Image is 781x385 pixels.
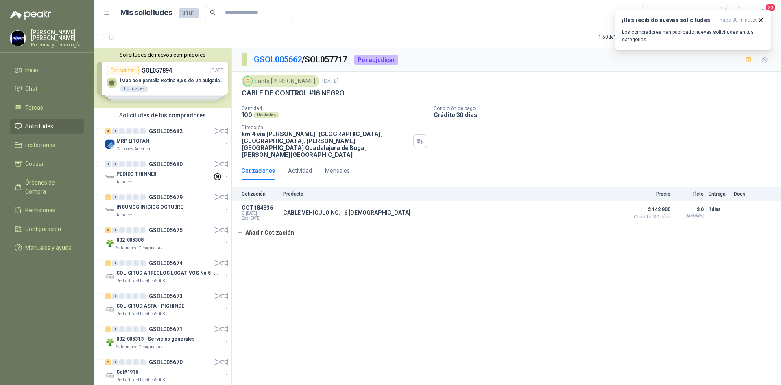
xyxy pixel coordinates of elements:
[232,224,299,241] button: Añadir Cotización
[105,172,115,182] img: Company Logo
[126,326,132,332] div: 0
[149,260,183,266] p: GSOL005674
[140,326,146,332] div: 0
[214,260,228,267] p: [DATE]
[112,128,118,134] div: 0
[112,326,118,332] div: 0
[116,146,150,152] p: Cartones America
[242,89,344,97] p: CABLE DE CONTROL #16 NEGRO
[105,227,111,233] div: 5
[105,370,115,380] img: Company Logo
[325,166,350,175] div: Mensajes
[242,130,410,158] p: km 4 via [PERSON_NAME], [GEOGRAPHIC_DATA], [GEOGRAPHIC_DATA]. [PERSON_NAME][GEOGRAPHIC_DATA] Guad...
[149,326,183,332] p: GSOL005671
[10,221,84,237] a: Configuración
[675,191,704,197] p: Flete
[214,227,228,234] p: [DATE]
[31,29,84,41] p: [PERSON_NAME] [PERSON_NAME]
[116,137,149,145] p: MRP LITOFAN
[10,175,84,199] a: Órdenes de Compra
[598,31,651,44] div: 1 - 50 de 1773
[94,108,231,123] div: Solicitudes de tus compradores
[112,293,118,299] div: 0
[105,225,230,251] a: 5 0 0 0 0 0 GSOL005675[DATE] Company Logo002-005308Salamanca Oleaginosas SAS
[720,17,758,24] span: hace 30 minutos
[630,214,670,219] span: Crédito 30 días
[116,170,157,178] p: PEDIDO THINNER
[31,42,84,47] p: Potencia y Tecnología
[112,194,118,200] div: 0
[119,161,125,167] div: 0
[116,245,168,251] p: Salamanca Oleaginosas SAS
[105,258,230,284] a: 1 0 0 0 0 0 GSOL005674[DATE] Company LogoSOLICITUD ARREGLOS LOCATIVOS No 5 - PICHINDERio Fertil d...
[10,100,84,115] a: Tareas
[10,10,51,20] img: Logo peakr
[757,6,771,20] button: 20
[126,293,132,299] div: 0
[214,161,228,168] p: [DATE]
[112,260,118,266] div: 0
[242,191,278,197] p: Cotización
[140,359,146,365] div: 0
[116,179,132,185] p: Almatec
[116,212,132,218] p: Almatec
[116,368,138,376] p: Sol#1916
[254,55,302,64] a: GSOL005662
[25,103,43,112] span: Tareas
[243,77,252,86] img: Company Logo
[709,205,729,214] p: 1 días
[105,293,111,299] div: 1
[214,326,228,333] p: [DATE]
[630,191,670,197] p: Precio
[133,326,139,332] div: 0
[133,194,139,200] div: 0
[133,161,139,167] div: 0
[133,227,139,233] div: 0
[116,344,168,350] p: Salamanca Oleaginosas SAS
[140,260,146,266] div: 0
[133,260,139,266] div: 0
[126,227,132,233] div: 0
[119,326,125,332] div: 0
[105,304,115,314] img: Company Logo
[116,377,166,383] p: Rio Fertil del Pacífico S.A.S.
[214,293,228,300] p: [DATE]
[119,359,125,365] div: 0
[149,227,183,233] p: GSOL005675
[242,216,278,221] span: Exp: [DATE]
[675,205,704,214] p: $ 0
[105,139,115,149] img: Company Logo
[116,278,166,284] p: Rio Fertil del Pacífico S.A.S.
[242,125,410,130] p: Dirección
[116,311,166,317] p: Rio Fertil del Pacífico S.A.S.
[126,194,132,200] div: 0
[214,194,228,201] p: [DATE]
[133,293,139,299] div: 0
[242,75,319,87] div: Santa [PERSON_NAME]
[25,243,72,252] span: Manuales y ayuda
[214,128,228,135] p: [DATE]
[10,137,84,153] a: Licitaciones
[119,227,125,233] div: 0
[283,209,410,216] p: CABLE VEHICULO NO. 16 [DEMOGRAPHIC_DATA]
[10,81,84,97] a: Chat
[105,159,230,185] a: 0 0 0 0 0 0 GSOL005680[DATE] Company LogoPEDIDO THINNERAlmatec
[149,293,183,299] p: GSOL005673
[322,77,338,85] p: [DATE]
[112,161,118,167] div: 0
[105,238,115,248] img: Company Logo
[10,156,84,172] a: Cotizar
[116,269,218,277] p: SOLICITUD ARREGLOS LOCATIVOS No 5 - PICHINDE
[105,161,111,167] div: 0
[25,206,55,215] span: Remisiones
[242,166,275,175] div: Cotizaciones
[434,106,778,111] p: Condición de pago
[25,224,61,233] span: Configuración
[25,178,76,196] span: Órdenes de Compra
[126,260,132,266] div: 0
[25,66,38,75] span: Inicio
[119,293,125,299] div: 0
[149,128,183,134] p: GSOL005682
[10,31,26,46] img: Company Logo
[126,161,132,167] div: 0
